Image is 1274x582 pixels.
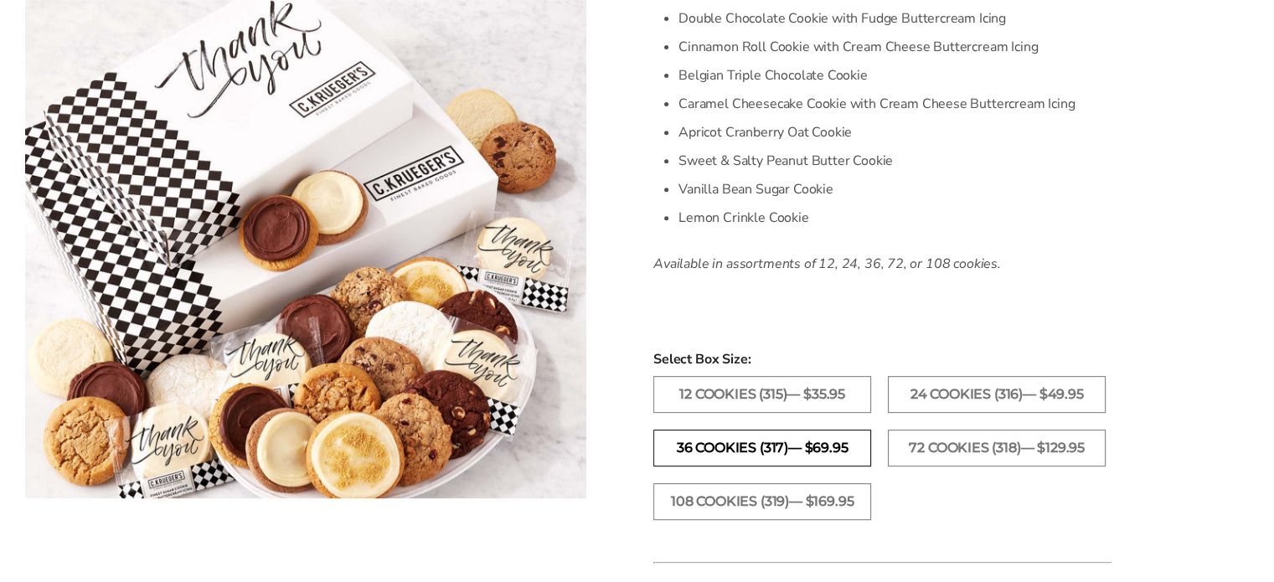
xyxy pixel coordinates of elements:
[653,430,871,466] label: 36 Cookies (317)— $69.95
[653,255,1001,273] em: Available in assortments of 12, 24, 36, 72, or 108 cookies.
[678,4,1112,33] li: Double Chocolate Cookie with Fudge Buttercream Icing
[678,147,1112,175] li: Sweet & Salty Peanut Butter Cookie
[678,203,1112,232] li: Lemon Crinkle Cookie
[678,90,1112,118] li: Caramel Cheesecake Cookie with Cream Cheese Buttercream Icing
[653,349,1232,369] span: Select Box Size:
[888,376,1106,413] label: 24 Cookies (316)— $49.95
[653,483,871,520] label: 108 Cookies (319)— $169.95
[13,518,173,569] iframe: Sign Up via Text for Offers
[678,61,1112,90] li: Belgian Triple Chocolate Cookie
[678,33,1112,61] li: Cinnamon Roll Cookie with Cream Cheese Buttercream Icing
[653,376,871,413] label: 12 Cookies (315)— $35.95
[678,118,1112,147] li: Apricot Cranberry Oat Cookie
[888,430,1106,466] label: 72 Cookies (318)— $129.95
[678,175,1112,203] li: Vanilla Bean Sugar Cookie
